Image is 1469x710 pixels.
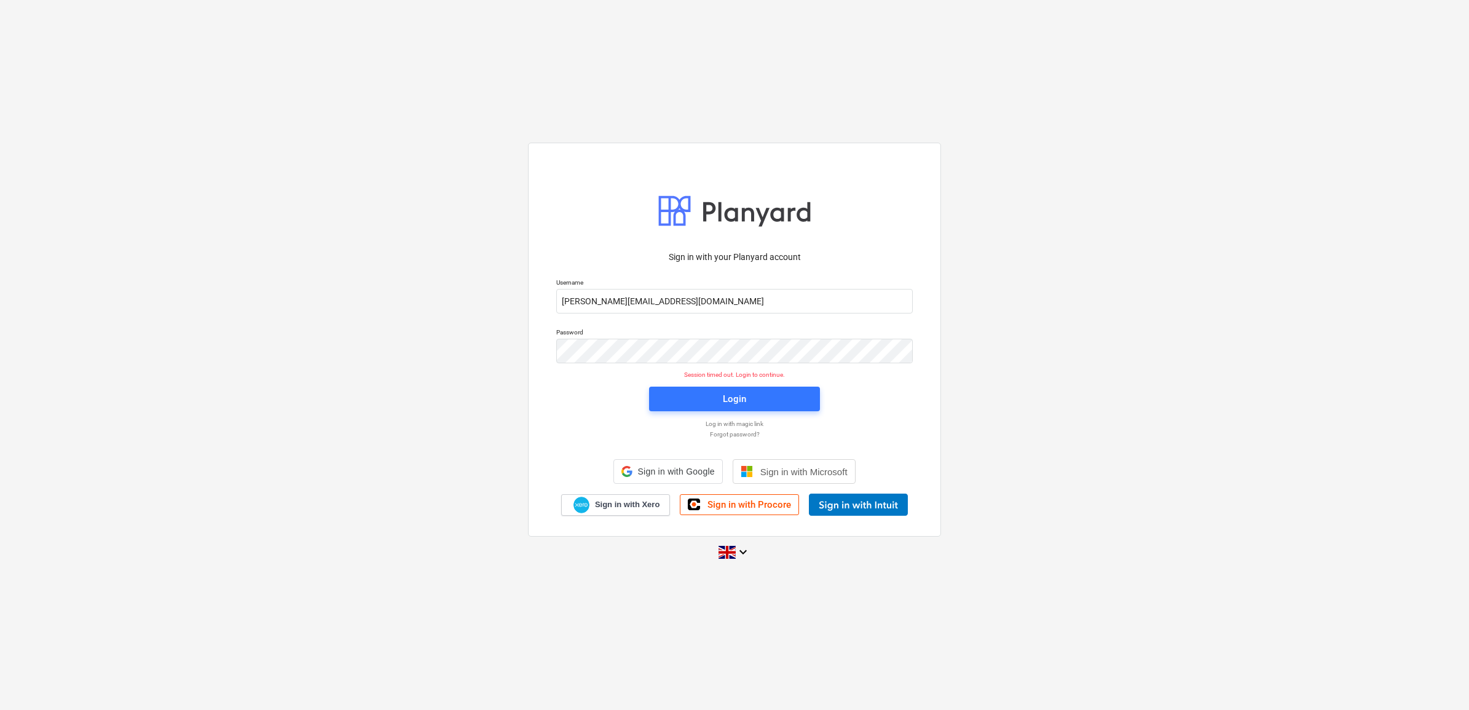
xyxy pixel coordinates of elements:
[613,459,722,484] div: Sign in with Google
[550,420,919,428] a: Log in with magic link
[561,494,671,516] a: Sign in with Xero
[760,467,848,477] span: Sign in with Microsoft
[680,494,799,515] a: Sign in with Procore
[556,278,913,289] p: Username
[549,371,920,379] p: Session timed out. Login to continue.
[556,328,913,339] p: Password
[637,467,714,476] span: Sign in with Google
[556,251,913,264] p: Sign in with your Planyard account
[595,499,660,510] span: Sign in with Xero
[723,391,746,407] div: Login
[550,430,919,438] a: Forgot password?
[736,545,750,559] i: keyboard_arrow_down
[556,289,913,314] input: Username
[573,497,589,513] img: Xero logo
[741,465,753,478] img: Microsoft logo
[707,499,791,510] span: Sign in with Procore
[649,387,820,411] button: Login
